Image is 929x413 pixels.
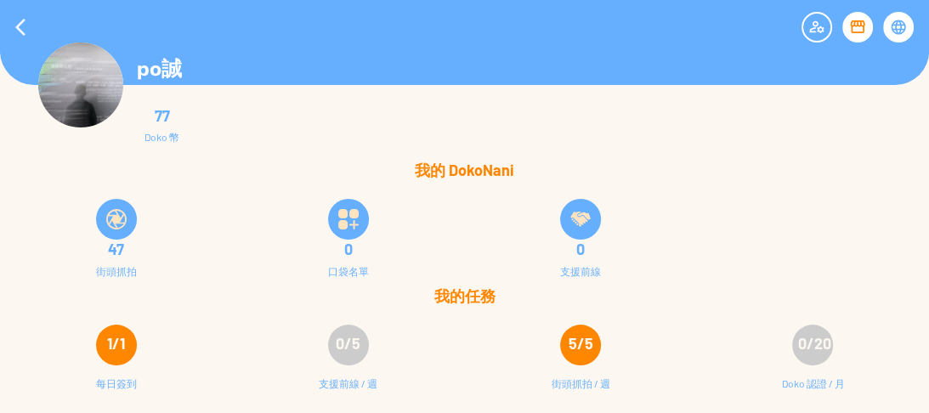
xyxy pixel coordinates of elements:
[106,209,127,229] img: snapShot.svg
[107,334,125,353] span: 1/1
[569,334,593,353] span: 5/5
[338,209,359,229] img: bucketListIcon.svg
[560,265,601,277] div: 支援前線
[137,55,182,83] p: po誠
[10,240,222,257] div: 47
[96,376,137,410] div: 每日簽到
[144,107,179,124] div: 77
[319,376,377,410] div: 支援前線 / 週
[336,334,360,353] span: 0/5
[242,240,454,257] div: 0
[781,376,844,410] div: Doko 認證 / 月
[38,42,123,127] img: Visruth.jpg not found
[328,265,369,277] div: 口袋名單
[96,265,137,277] div: 街頭抓拍
[797,334,830,353] span: 0/20
[570,209,591,229] img: frontLineSupply.svg
[475,240,687,257] div: 0
[144,131,179,143] div: Doko 幣
[552,376,610,410] div: 街頭抓拍 / 週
